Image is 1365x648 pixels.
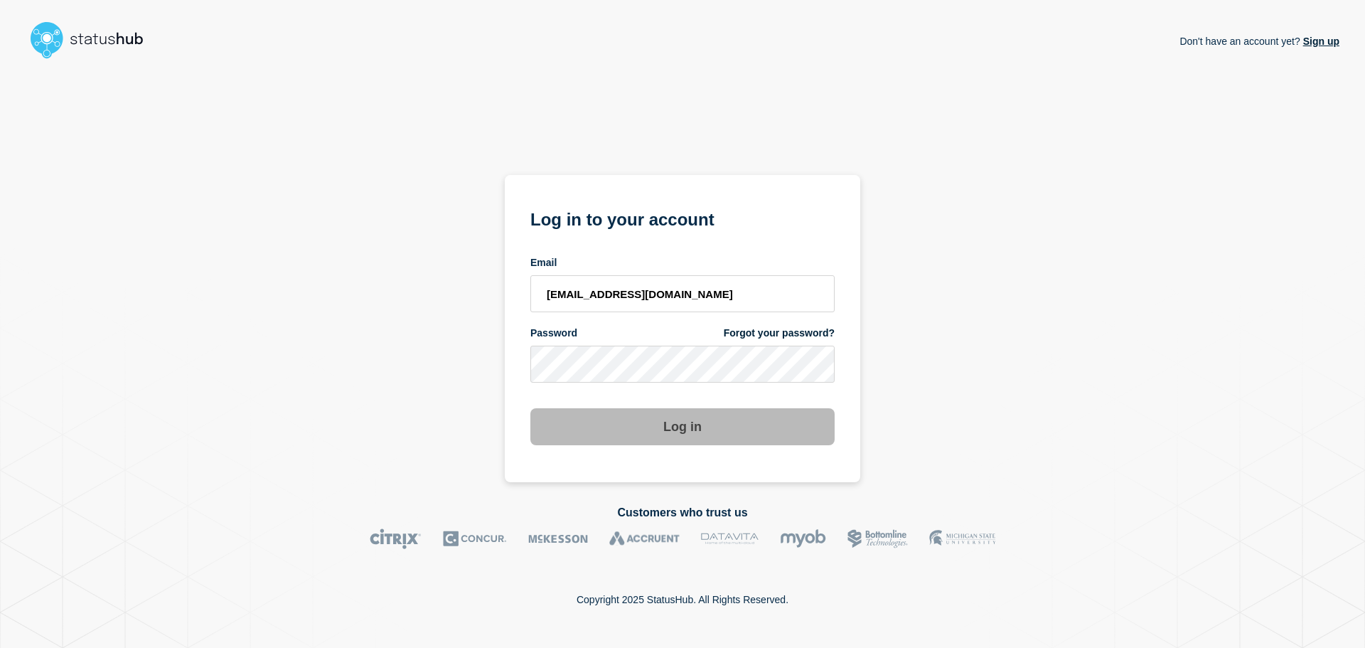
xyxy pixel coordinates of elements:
img: myob logo [780,529,826,549]
button: Log in [530,408,835,445]
img: Accruent logo [609,529,680,549]
a: Forgot your password? [724,326,835,340]
p: Don't have an account yet? [1179,24,1339,58]
span: Password [530,326,577,340]
img: Citrix logo [370,529,422,549]
img: Concur logo [443,529,507,549]
img: DataVita logo [701,529,759,549]
span: Email [530,256,557,270]
h1: Log in to your account [530,205,835,231]
input: password input [530,346,835,383]
p: Copyright 2025 StatusHub. All Rights Reserved. [577,594,788,605]
img: McKesson logo [528,529,588,549]
img: Bottomline logo [847,529,908,549]
a: Sign up [1300,36,1339,47]
img: MSU logo [929,529,995,549]
img: StatusHub logo [26,17,161,63]
input: email input [530,275,835,312]
h2: Customers who trust us [26,506,1339,519]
